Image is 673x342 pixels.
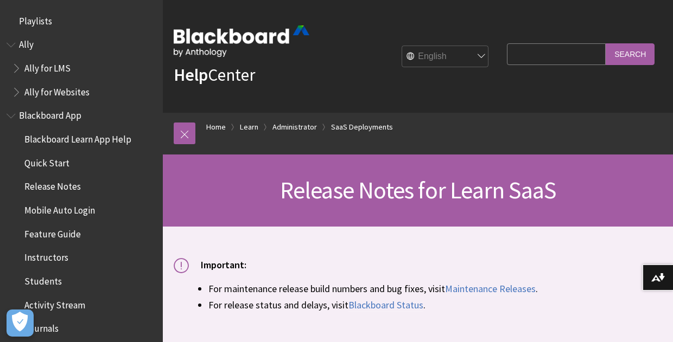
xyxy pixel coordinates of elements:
span: Students [24,272,62,287]
span: Important: [201,259,246,271]
a: Administrator [272,120,317,134]
a: Blackboard Status [348,299,423,312]
span: Blackboard Learn App Help [24,130,131,145]
nav: Book outline for Anthology Ally Help [7,36,156,101]
span: Quick Start [24,154,69,169]
button: Open Preferences [7,309,34,337]
a: Home [206,120,226,134]
a: Maintenance Releases [445,282,536,295]
span: Release Notes [24,178,81,192]
span: Instructors [24,249,68,263]
select: Site Language Selector [402,46,489,68]
span: Ally [19,36,34,50]
li: For release status and delays, visit . [208,298,662,312]
span: Mobile Auto Login [24,201,95,216]
span: Ally for Websites [24,83,90,98]
span: Feature Guide [24,225,81,240]
span: Blackboard App [19,107,81,121]
span: Journals [24,320,59,334]
strong: Help [174,64,208,86]
a: SaaS Deployments [331,120,393,134]
span: Release Notes for Learn SaaS [280,175,556,205]
nav: Book outline for Playlists [7,12,156,30]
a: HelpCenter [174,64,255,86]
a: Learn [240,120,258,134]
img: Blackboard by Anthology [174,25,309,57]
input: Search [606,43,655,64]
span: Ally for LMS [24,59,71,74]
span: Activity Stream [24,296,85,311]
span: Playlists [19,12,52,27]
li: For maintenance release build numbers and bug fixes, visit . [208,281,662,296]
